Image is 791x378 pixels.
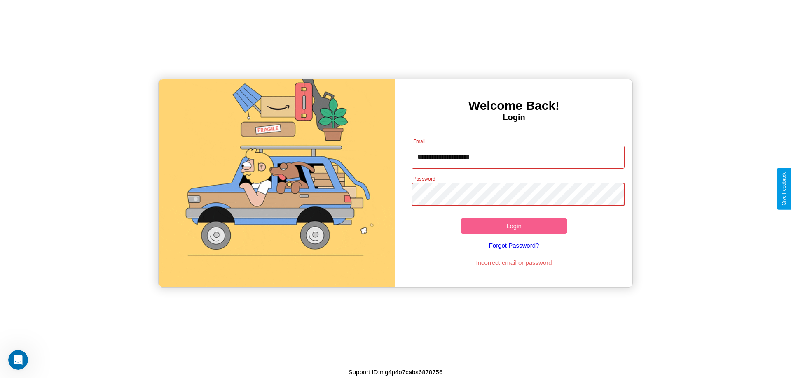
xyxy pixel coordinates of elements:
button: Login [461,218,567,234]
h4: Login [395,113,632,122]
iframe: Intercom live chat [8,350,28,370]
a: Forgot Password? [407,234,621,257]
label: Password [413,175,435,182]
label: Email [413,138,426,145]
h3: Welcome Back! [395,99,632,113]
p: Incorrect email or password [407,257,621,268]
p: Support ID: mg4p4o7cabs6878756 [349,366,443,378]
div: Give Feedback [781,172,787,206]
img: gif [159,79,395,287]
